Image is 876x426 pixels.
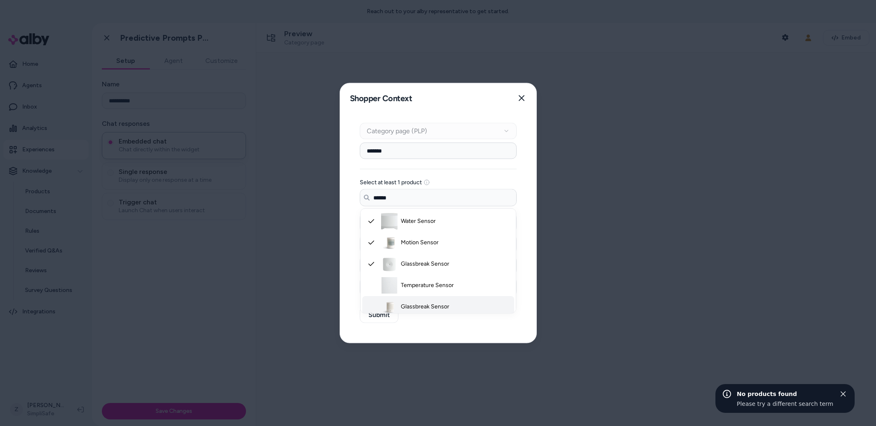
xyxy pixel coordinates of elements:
[401,281,454,289] span: Temperature Sensor
[401,238,439,247] span: Motion Sensor
[401,217,436,225] span: Water Sensor
[360,180,422,185] label: Select at least 1 product
[381,234,398,251] img: Motion Sensor
[381,299,398,315] img: Glassbreak Sensor
[360,307,398,323] button: Submit
[347,90,412,106] h2: Shopper Context
[381,277,398,294] img: Temperature Sensor
[381,256,398,272] img: Glassbreak Sensor
[401,260,449,268] span: Glassbreak Sensor
[381,213,398,229] img: Water Sensor
[401,303,449,311] span: Glassbreak Sensor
